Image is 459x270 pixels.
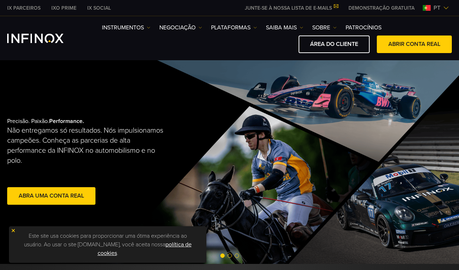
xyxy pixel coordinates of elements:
[7,34,80,43] a: INFINOX Logo
[343,4,420,12] a: INFINOX MENU
[13,230,203,259] p: Este site usa cookies para proporcionar uma ótima experiência ao usuário. Ao usar o site [DOMAIN_...
[49,118,84,125] strong: Performance.
[159,23,202,32] a: NEGOCIAÇÃO
[102,23,150,32] a: Instrumentos
[228,254,232,258] span: Go to slide 2
[235,254,239,258] span: Go to slide 3
[299,35,370,53] a: ÁREA DO CLIENTE
[266,23,303,32] a: Saiba mais
[7,187,95,205] a: abra uma conta real
[239,5,343,11] a: JUNTE-SE À NOSSA LISTA DE E-MAILS
[7,125,167,166] p: Não entregamos só resultados. Nós impulsionamos campeões. Conheça as parcerias de alta performanc...
[220,254,225,258] span: Go to slide 1
[2,4,46,12] a: INFINOX
[211,23,257,32] a: PLATAFORMAS
[82,4,116,12] a: INFINOX
[346,23,381,32] a: Patrocínios
[431,4,443,12] span: pt
[7,106,207,218] div: Precisão. Paixão.
[46,4,82,12] a: INFINOX
[377,35,452,53] a: ABRIR CONTA REAL
[312,23,337,32] a: SOBRE
[11,228,16,233] img: yellow close icon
